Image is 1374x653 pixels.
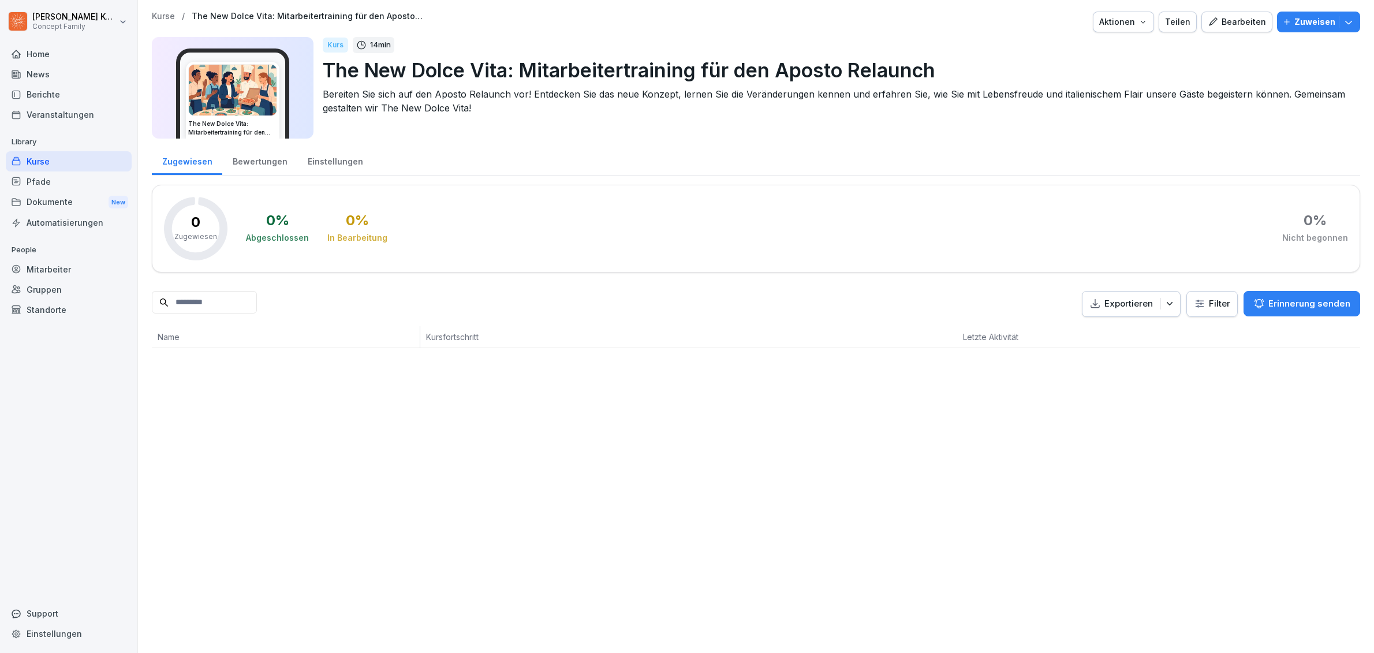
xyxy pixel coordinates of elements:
[1208,16,1266,28] div: Bearbeiten
[1099,16,1148,28] div: Aktionen
[6,259,132,279] a: Mitarbeiter
[1201,12,1272,32] button: Bearbeiten
[346,214,369,227] div: 0 %
[109,196,128,209] div: New
[32,12,117,22] p: [PERSON_NAME] Komarov
[152,145,222,175] a: Zugewiesen
[1294,16,1335,28] p: Zuweisen
[1165,16,1190,28] div: Teilen
[222,145,297,175] a: Bewertungen
[6,624,132,644] a: Einstellungen
[1304,214,1327,227] div: 0 %
[6,84,132,105] a: Berichte
[6,105,132,125] a: Veranstaltungen
[6,603,132,624] div: Support
[188,120,277,137] h3: The New Dolce Vita: Mitarbeitertraining für den Aposto Relaunch
[323,55,1351,85] p: The New Dolce Vita: Mitarbeitertraining für den Aposto Relaunch
[1244,291,1360,316] button: Erinnerung senden
[1093,12,1154,32] button: Aktionen
[6,192,132,213] a: DokumenteNew
[426,331,750,343] p: Kursfortschritt
[266,214,289,227] div: 0 %
[6,241,132,259] p: People
[1194,298,1230,309] div: Filter
[1277,12,1360,32] button: Zuweisen
[1282,232,1348,244] div: Nicht begonnen
[1187,292,1237,316] button: Filter
[297,145,373,175] a: Einstellungen
[6,212,132,233] a: Automatisierungen
[1159,12,1197,32] button: Teilen
[6,151,132,171] a: Kurse
[246,232,309,244] div: Abgeschlossen
[1104,297,1153,311] p: Exportieren
[1082,291,1181,317] button: Exportieren
[32,23,117,31] p: Concept Family
[370,39,391,51] p: 14 min
[6,171,132,192] a: Pfade
[323,38,348,53] div: Kurs
[6,300,132,320] a: Standorte
[192,12,423,21] a: The New Dolce Vita: Mitarbeitertraining für den Aposto Relaunch
[6,279,132,300] a: Gruppen
[152,12,175,21] a: Kurse
[6,44,132,64] a: Home
[189,65,277,115] img: nd4b1tirm1npcr6pqfaw4ldb.png
[174,232,217,242] p: Zugewiesen
[158,331,414,343] p: Name
[182,12,185,21] p: /
[6,64,132,84] a: News
[191,215,200,229] p: 0
[6,133,132,151] p: Library
[323,87,1351,115] p: Bereiten Sie sich auf den Aposto Relaunch vor! Entdecken Sie das neue Konzept, lernen Sie die Ver...
[6,192,132,213] div: Dokumente
[1268,297,1350,310] p: Erinnerung senden
[327,232,387,244] div: In Bearbeitung
[963,331,1119,343] p: Letzte Aktivität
